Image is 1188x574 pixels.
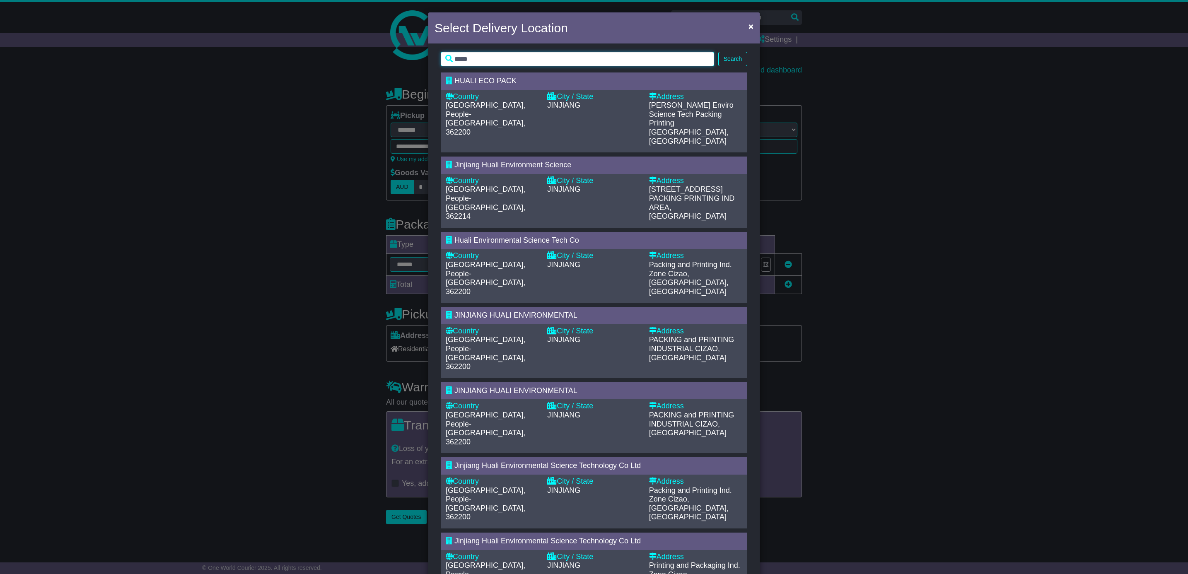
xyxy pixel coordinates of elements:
[649,260,732,278] span: Packing and Printing Ind. Zone
[435,19,568,37] h4: Select Delivery Location
[547,251,640,260] div: City / State
[446,411,525,446] span: [GEOGRAPHIC_DATA], People-[GEOGRAPHIC_DATA], 362200
[446,402,539,411] div: Country
[649,495,729,521] span: Cizao,[GEOGRAPHIC_DATA],[GEOGRAPHIC_DATA]
[718,52,747,66] button: Search
[454,161,571,169] span: Jinjiang Huali Environment Science
[454,236,579,244] span: Huali Environmental Science Tech Co
[547,552,640,562] div: City / State
[547,335,580,344] span: JINJIANG
[547,327,640,336] div: City / State
[446,251,539,260] div: Country
[446,176,539,186] div: Country
[649,345,727,362] span: CIZAO, [GEOGRAPHIC_DATA]
[446,327,539,336] div: Country
[446,335,525,371] span: [GEOGRAPHIC_DATA], People-[GEOGRAPHIC_DATA], 362200
[547,486,580,494] span: JINJIANG
[649,92,742,101] div: Address
[547,402,640,411] div: City / State
[649,270,729,296] span: Cizao,[GEOGRAPHIC_DATA],[GEOGRAPHIC_DATA]
[744,18,758,35] button: Close
[454,311,577,319] span: JINJIANG HUALI ENVIRONMENTAL
[446,486,525,521] span: [GEOGRAPHIC_DATA], People-[GEOGRAPHIC_DATA], 362200
[547,411,580,419] span: JINJIANG
[547,92,640,101] div: City / State
[649,477,742,486] div: Address
[547,101,580,109] span: JINJIANG
[446,185,525,220] span: [GEOGRAPHIC_DATA], People-[GEOGRAPHIC_DATA], 362214
[649,552,742,562] div: Address
[649,335,734,353] span: PACKING and PRINTING INDUSTRIAL
[446,92,539,101] div: Country
[649,402,742,411] div: Address
[547,176,640,186] div: City / State
[649,486,732,504] span: Packing and Printing Ind. Zone
[446,477,539,486] div: Country
[547,185,580,193] span: JINJIANG
[649,327,742,336] div: Address
[454,461,641,470] span: Jinjiang Huali Environmental Science Technology Co Ltd
[649,101,734,118] span: [PERSON_NAME] Enviro Science Tech
[454,386,577,395] span: JINJIANG HUALI ENVIRONMENTAL
[649,420,727,437] span: CIZAO, [GEOGRAPHIC_DATA]
[749,22,753,31] span: ×
[446,552,539,562] div: Country
[649,251,742,260] div: Address
[649,110,729,145] span: Packing Printing [GEOGRAPHIC_DATA], [GEOGRAPHIC_DATA]
[454,77,517,85] span: HUALI ECO PACK
[649,185,723,193] span: [STREET_ADDRESS]
[446,260,525,296] span: [GEOGRAPHIC_DATA], People-[GEOGRAPHIC_DATA], 362200
[446,101,525,136] span: [GEOGRAPHIC_DATA], People-[GEOGRAPHIC_DATA], 362200
[649,411,734,428] span: PACKING and PRINTING INDUSTRIAL
[649,176,742,186] div: Address
[547,260,580,269] span: JINJIANG
[547,561,580,569] span: JINJIANG
[649,194,735,220] span: PACKING PRINTING IND AREA, [GEOGRAPHIC_DATA]
[454,537,641,545] span: Jinjiang Huali Environmental Science Technology Co Ltd
[547,477,640,486] div: City / State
